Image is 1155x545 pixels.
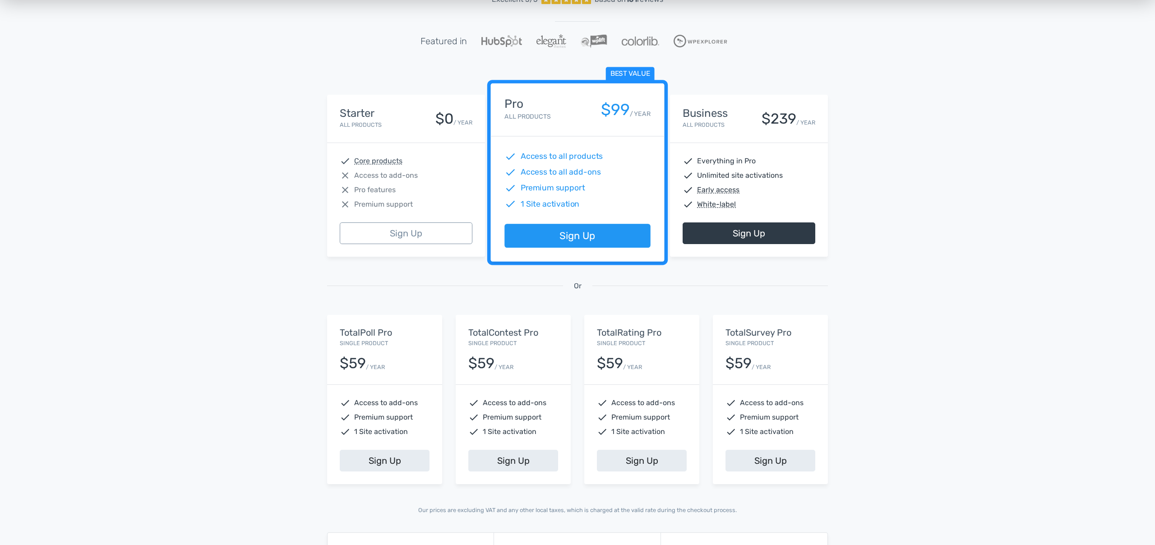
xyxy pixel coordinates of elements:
span: check [683,170,693,181]
span: Premium support [521,182,585,194]
span: 1 Site activation [611,426,665,437]
span: 1 Site activation [483,426,536,437]
a: Sign Up [683,222,815,244]
span: check [683,185,693,195]
span: Everything in Pro [697,156,756,166]
span: check [683,199,693,210]
span: Access to add-ons [611,397,675,408]
span: 1 Site activation [354,426,408,437]
div: $59 [725,356,752,371]
small: / YEAR [366,363,385,371]
span: close [340,170,351,181]
span: check [468,412,479,423]
span: close [340,199,351,210]
small: Single Product [597,340,645,346]
h4: Starter [340,107,382,119]
span: check [597,426,608,437]
span: close [340,185,351,195]
span: Access to all products [521,151,603,162]
img: ElegantThemes [536,34,566,48]
p: Our prices are excluding VAT and any other local taxes, which is charged at the valid rate during... [327,506,828,514]
h5: TotalPoll Pro [340,328,430,337]
span: Access to add-ons [740,397,804,408]
img: WPExplorer [674,35,727,47]
h5: TotalRating Pro [597,328,687,337]
span: check [683,156,693,166]
abbr: White-label [697,199,736,210]
div: $59 [340,356,366,371]
div: $59 [597,356,623,371]
a: Sign Up [468,450,558,471]
h5: TotalContest Pro [468,328,558,337]
img: Hubspot [481,35,522,47]
small: Single Product [725,340,774,346]
span: check [340,397,351,408]
a: Sign Up [725,450,815,471]
abbr: Early access [697,185,739,195]
a: Sign Up [340,450,430,471]
small: All Products [340,121,382,128]
span: Unlimited site activations [697,170,783,181]
span: check [725,412,736,423]
span: check [597,412,608,423]
h5: Featured in [420,36,467,46]
span: check [597,397,608,408]
h4: Business [683,107,728,119]
div: $99 [601,101,630,119]
small: / YEAR [796,118,815,127]
img: Colorlib [622,37,659,46]
span: check [504,182,516,194]
span: check [504,166,516,178]
span: check [340,156,351,166]
span: Premium support [354,412,413,423]
span: check [504,198,516,210]
span: check [340,412,351,423]
span: Pro features [354,185,396,195]
span: Premium support [354,199,413,210]
span: Premium support [483,412,541,423]
span: 1 Site activation [740,426,794,437]
abbr: Core products [354,156,402,166]
small: / YEAR [752,363,771,371]
span: check [468,397,479,408]
h4: Pro [504,97,550,111]
span: check [725,426,736,437]
small: Single Product [468,340,517,346]
span: Or [574,281,582,291]
h5: TotalSurvey Pro [725,328,815,337]
small: All Products [504,113,550,120]
small: / YEAR [623,363,642,371]
small: / YEAR [630,109,651,119]
div: $239 [762,111,796,127]
span: 1 Site activation [521,198,580,210]
span: check [725,397,736,408]
span: check [468,426,479,437]
div: $0 [435,111,453,127]
small: All Products [683,121,725,128]
small: / YEAR [494,363,513,371]
span: Access to add-ons [483,397,546,408]
a: Sign Up [340,222,472,244]
small: / YEAR [453,118,472,127]
span: check [340,426,351,437]
img: WPLift [581,34,607,48]
span: Access to all add-ons [521,166,601,178]
div: $59 [468,356,494,371]
a: Sign Up [597,450,687,471]
span: Best value [606,67,655,81]
span: Access to add-ons [354,170,418,181]
a: Sign Up [504,224,650,248]
span: Premium support [611,412,670,423]
small: Single Product [340,340,388,346]
span: check [504,151,516,162]
span: Access to add-ons [354,397,418,408]
span: Premium support [740,412,799,423]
